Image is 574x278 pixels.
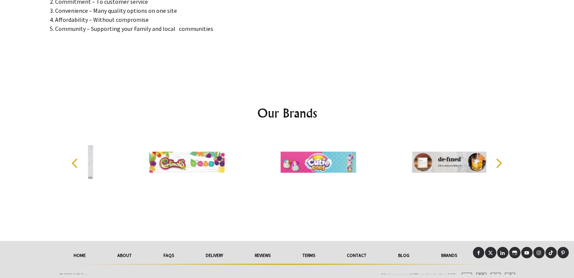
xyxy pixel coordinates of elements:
a: Pinterest [557,247,569,258]
li: Convenience – Many quality options on one site [55,6,288,15]
a: X (Twitter) [485,247,496,258]
img: Curlimals [149,134,225,191]
button: Next [490,155,507,172]
a: Tiktok [545,247,557,258]
a: FAQs [148,247,190,264]
span: © 2025 Gift Tree. [59,272,90,278]
a: LinkedIn [497,247,508,258]
button: Previous [68,155,84,172]
a: About [102,247,148,264]
img: CUTIE POPS [280,134,356,191]
a: Instagram [533,247,545,258]
span: All prices are in NZD and including GST. [381,272,456,278]
a: Facebook [473,247,484,258]
a: Youtube [521,247,532,258]
a: Brands [425,247,473,264]
a: Blog [382,247,425,264]
img: Defined [412,134,488,191]
a: delivery [190,247,239,264]
li: Affordability – Without compromise [55,15,288,24]
a: reviews [239,247,286,264]
a: HOME [58,247,102,264]
a: Terms [286,247,331,264]
a: Contact [331,247,382,264]
h2: Our Brands [64,104,511,122]
li: Community – Supporting your Family and local communities [55,24,288,33]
